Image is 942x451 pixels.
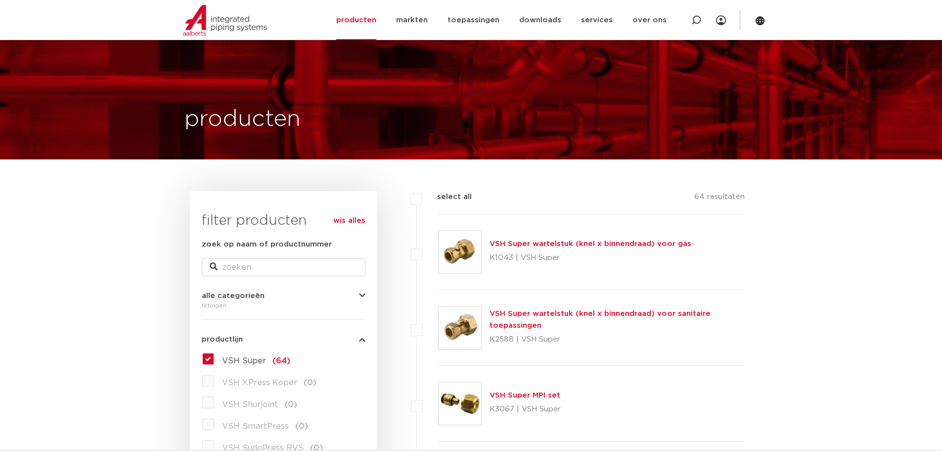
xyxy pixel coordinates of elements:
p: K3067 | VSH Super [490,401,561,417]
a: wis alles [333,215,365,227]
span: VSH SmartPress [222,422,289,430]
span: (0) [295,422,308,430]
span: VSH Super [222,357,266,365]
p: 64 resultaten [694,191,745,206]
span: (64) [272,357,290,365]
button: alle categorieën [202,292,365,300]
img: Thumbnail for VSH Super wartelstuk (knel x binnendraad) voor gas [439,231,481,273]
span: alle categorieën [202,292,265,300]
input: zoeken [202,258,365,276]
a: VSH Super wartelstuk (knel x binnendraad) voor sanitaire toepassingen [490,310,711,329]
button: productlijn [202,336,365,343]
span: (0) [304,379,316,387]
h1: producten [184,103,301,135]
img: Thumbnail for VSH Super wartelstuk (knel x binnendraad) voor sanitaire toepassingen [439,306,481,349]
a: VSH Super MPI set [490,392,560,399]
span: (0) [284,401,297,408]
label: select all [422,191,472,203]
label: zoek op naam of productnummer [202,239,332,251]
span: VSH Shurjoint [222,401,278,408]
h3: filter producten [202,211,365,231]
a: VSH Super wartelstuk (knel x binnendraad) voor gas [490,240,691,248]
span: productlijn [202,336,243,343]
div: fittingen [202,300,365,311]
p: K1043 | VSH Super [490,250,691,266]
img: Thumbnail for VSH Super MPI set [439,382,481,425]
span: VSH XPress Koper [222,379,297,387]
p: K2588 | VSH Super [490,332,745,348]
